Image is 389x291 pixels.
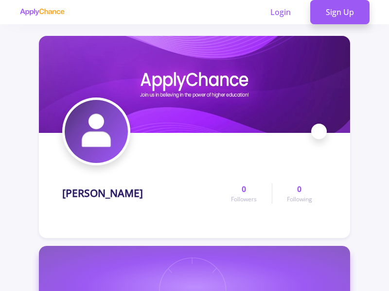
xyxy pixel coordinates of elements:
span: 0 [297,183,301,195]
img: applychance logo text only [19,8,65,16]
span: 0 [242,183,246,195]
span: Followers [231,195,257,204]
a: 0Followers [216,183,271,204]
img: Iraj Kianfard avatar [65,100,128,163]
a: 0Following [272,183,327,204]
h1: [PERSON_NAME] [62,187,143,199]
span: Following [287,195,312,204]
img: Iraj Kianfard cover image [39,36,350,133]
